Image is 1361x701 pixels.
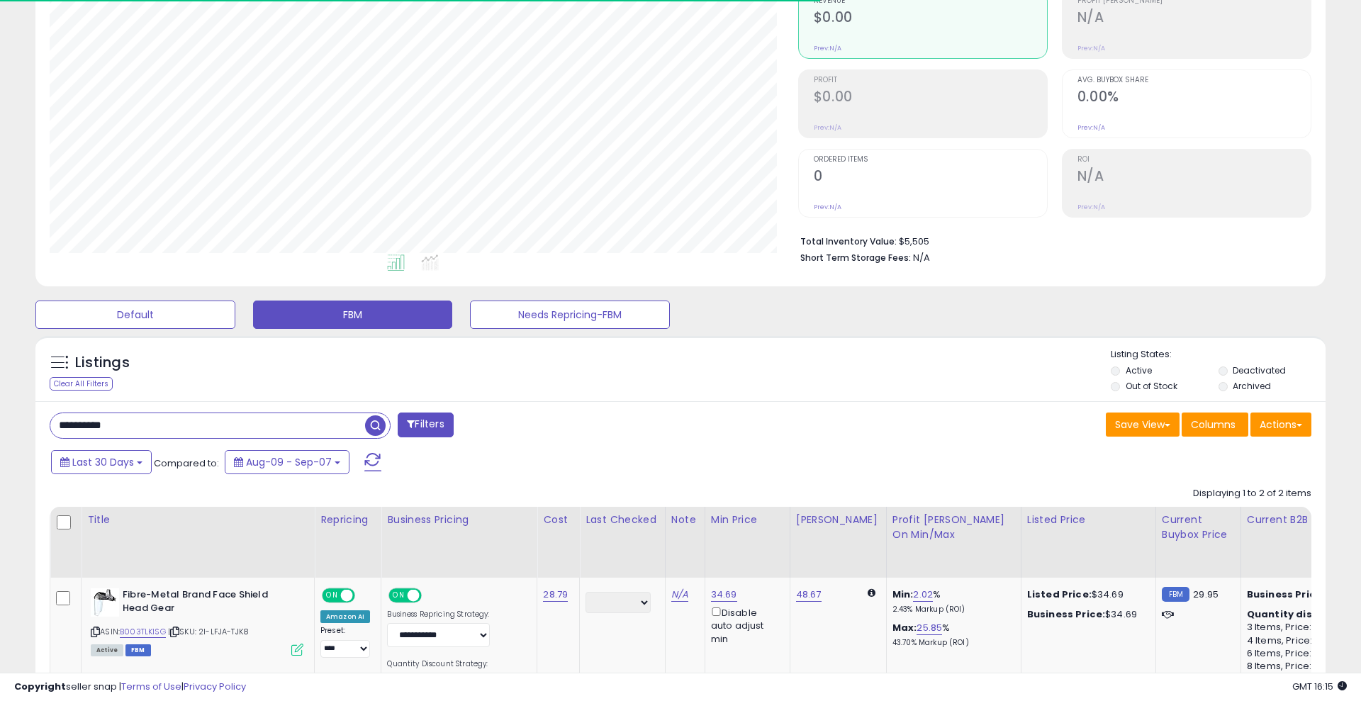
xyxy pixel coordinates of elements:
[1126,364,1152,376] label: Active
[253,301,453,329] button: FBM
[814,168,1047,187] h2: 0
[892,622,1010,648] div: %
[398,413,453,437] button: Filters
[1162,587,1189,602] small: FBM
[470,301,670,329] button: Needs Repricing-FBM
[1077,123,1105,132] small: Prev: N/A
[892,621,917,634] b: Max:
[420,590,442,602] span: OFF
[1077,9,1311,28] h2: N/A
[91,588,119,617] img: 41dAcIaTJVL._SL40_.jpg
[886,507,1021,578] th: The percentage added to the cost of goods (COGS) that forms the calculator for Min & Max prices.
[580,507,666,578] th: CSV column name: cust_attr_2_Last Checked
[225,450,349,474] button: Aug-09 - Sep-07
[1193,487,1311,500] div: Displaying 1 to 2 of 2 items
[1027,607,1105,621] b: Business Price:
[91,644,123,656] span: All listings currently available for purchase on Amazon
[154,456,219,470] span: Compared to:
[796,588,822,602] a: 48.67
[121,680,181,693] a: Terms of Use
[14,680,66,693] strong: Copyright
[814,44,841,52] small: Prev: N/A
[387,659,490,669] label: Quantity Discount Strategy:
[1162,512,1235,542] div: Current Buybox Price
[1247,607,1349,621] b: Quantity discounts
[586,512,659,527] div: Last Checked
[1182,413,1248,437] button: Columns
[1077,44,1105,52] small: Prev: N/A
[814,77,1047,84] span: Profit
[387,610,490,619] label: Business Repricing Strategy:
[1027,512,1150,527] div: Listed Price
[892,588,1010,615] div: %
[35,301,235,329] button: Default
[796,512,880,527] div: [PERSON_NAME]
[671,512,699,527] div: Note
[800,235,897,247] b: Total Inventory Value:
[800,252,911,264] b: Short Term Storage Fees:
[1126,380,1177,392] label: Out of Stock
[87,512,308,527] div: Title
[391,590,408,602] span: ON
[168,626,249,637] span: | SKU: 2I-LFJA-TJK8
[814,9,1047,28] h2: $0.00
[1233,380,1271,392] label: Archived
[123,588,295,618] b: Fibre-Metal Brand Face Shield Head Gear
[1077,77,1311,84] span: Avg. Buybox Share
[892,588,914,601] b: Min:
[543,588,568,602] a: 28.79
[1027,588,1145,601] div: $34.69
[814,123,841,132] small: Prev: N/A
[917,621,942,635] a: 25.85
[91,588,303,654] div: ASIN:
[387,512,531,527] div: Business Pricing
[246,455,332,469] span: Aug-09 - Sep-07
[913,251,930,264] span: N/A
[814,89,1047,108] h2: $0.00
[892,605,1010,615] p: 2.43% Markup (ROI)
[1247,588,1325,601] b: Business Price:
[14,680,246,694] div: seller snap | |
[320,610,370,623] div: Amazon AI
[1077,89,1311,108] h2: 0.00%
[320,512,375,527] div: Repricing
[711,512,784,527] div: Min Price
[892,638,1010,648] p: 43.70% Markup (ROI)
[1193,588,1219,601] span: 29.95
[1027,608,1145,621] div: $34.69
[320,626,370,658] div: Preset:
[125,644,151,656] span: FBM
[543,512,573,527] div: Cost
[1191,417,1236,432] span: Columns
[50,377,113,391] div: Clear All Filters
[671,588,688,602] a: N/A
[1077,203,1105,211] small: Prev: N/A
[814,156,1047,164] span: Ordered Items
[1027,588,1092,601] b: Listed Price:
[1233,364,1286,376] label: Deactivated
[1077,168,1311,187] h2: N/A
[72,455,134,469] span: Last 30 Days
[120,626,166,638] a: B003TLKISG
[1111,348,1325,361] p: Listing States:
[711,605,779,646] div: Disable auto adjust min
[913,588,933,602] a: 2.02
[814,203,841,211] small: Prev: N/A
[184,680,246,693] a: Privacy Policy
[75,353,130,373] h5: Listings
[1106,413,1180,437] button: Save View
[711,588,737,602] a: 34.69
[51,450,152,474] button: Last 30 Days
[353,590,376,602] span: OFF
[1250,413,1311,437] button: Actions
[1292,680,1347,693] span: 2025-10-8 16:15 GMT
[323,590,341,602] span: ON
[800,232,1301,249] li: $5,505
[892,512,1015,542] div: Profit [PERSON_NAME] on Min/Max
[1077,156,1311,164] span: ROI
